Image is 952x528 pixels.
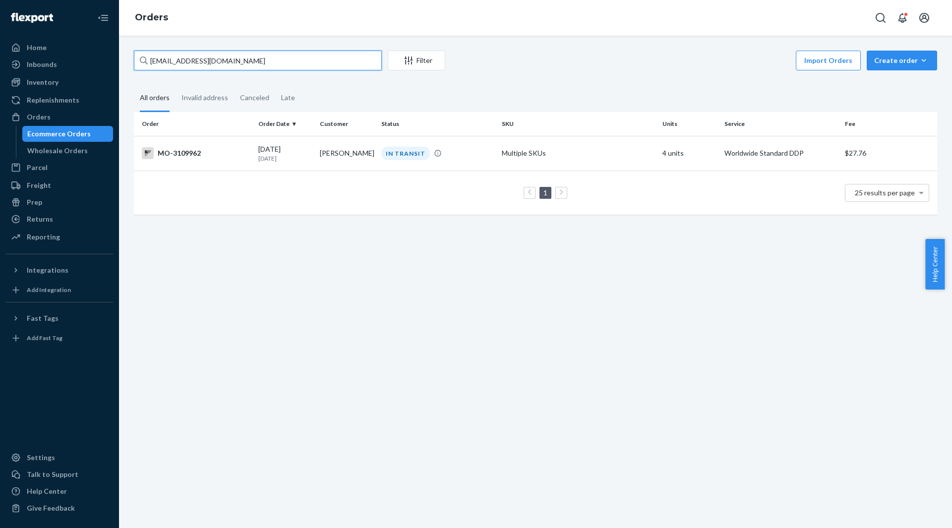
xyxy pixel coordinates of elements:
button: Create order [867,51,937,70]
a: Inbounds [6,57,113,72]
div: Help Center [27,486,67,496]
div: Canceled [240,85,269,111]
div: Talk to Support [27,469,78,479]
div: Filter [388,56,445,65]
div: Returns [27,214,53,224]
th: Status [377,112,498,136]
th: Order Date [254,112,316,136]
button: Integrations [6,262,113,278]
div: Replenishments [27,95,79,105]
button: Fast Tags [6,310,113,326]
span: 25 results per page [855,188,915,197]
button: Filter [388,51,445,70]
div: Reporting [27,232,60,242]
div: Fast Tags [27,313,59,323]
a: Ecommerce Orders [22,126,114,142]
div: Wholesale Orders [27,146,88,156]
div: IN TRANSIT [381,147,430,160]
p: [DATE] [258,154,312,163]
button: Open notifications [892,8,912,28]
th: SKU [498,112,658,136]
a: Talk to Support [6,467,113,482]
div: Inventory [27,77,59,87]
div: [DATE] [258,144,312,163]
a: Settings [6,450,113,466]
button: Close Navigation [93,8,113,28]
td: $27.76 [841,136,937,171]
a: Reporting [6,229,113,245]
th: Order [134,112,254,136]
a: Inventory [6,74,113,90]
ol: breadcrumbs [127,3,176,32]
div: Add Fast Tag [27,334,62,342]
button: Import Orders [796,51,861,70]
div: Give Feedback [27,503,75,513]
a: Freight [6,177,113,193]
div: Add Integration [27,286,71,294]
button: Open account menu [914,8,934,28]
div: Orders [27,112,51,122]
div: All orders [140,85,170,112]
a: Prep [6,194,113,210]
button: Open Search Box [871,8,891,28]
a: Add Integration [6,282,113,298]
th: Fee [841,112,937,136]
div: Freight [27,180,51,190]
button: Give Feedback [6,500,113,516]
a: Help Center [6,483,113,499]
a: Replenishments [6,92,113,108]
a: Add Fast Tag [6,330,113,346]
a: Home [6,40,113,56]
div: Home [27,43,47,53]
th: Service [720,112,841,136]
a: Parcel [6,160,113,176]
div: Integrations [27,265,68,275]
div: MO-3109962 [142,147,250,159]
div: Inbounds [27,59,57,69]
a: Orders [135,12,168,23]
td: 4 units [658,136,720,171]
p: Worldwide Standard DDP [724,148,837,158]
a: Orders [6,109,113,125]
div: Customer [320,119,373,128]
div: Settings [27,453,55,463]
img: Flexport logo [11,13,53,23]
div: Ecommerce Orders [27,129,91,139]
div: Create order [874,56,930,65]
div: Invalid address [181,85,228,111]
a: Page 1 is your current page [541,188,549,197]
th: Units [658,112,720,136]
div: Prep [27,197,42,207]
a: Returns [6,211,113,227]
td: [PERSON_NAME] [316,136,377,171]
td: Multiple SKUs [498,136,658,171]
a: Wholesale Orders [22,143,114,159]
input: Search orders [134,51,382,70]
div: Parcel [27,163,48,173]
div: Late [281,85,295,111]
button: Help Center [925,239,945,290]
